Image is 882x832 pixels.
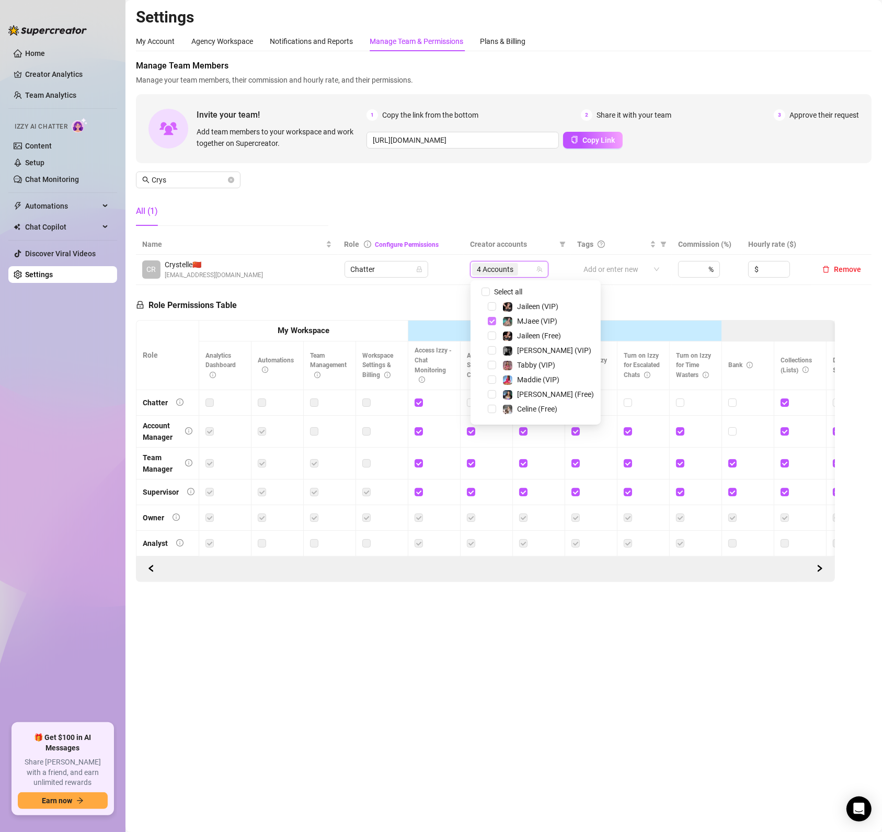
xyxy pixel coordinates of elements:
[191,36,253,47] div: Agency Workspace
[480,36,525,47] div: Plans & Billing
[136,205,158,218] div: All (1)
[503,405,512,414] img: Celine (Free)
[136,36,175,47] div: My Account
[25,198,99,214] span: Automations
[176,539,184,546] span: info-circle
[314,372,320,378] span: info-circle
[703,372,709,378] span: info-circle
[228,177,234,183] button: close-circle
[147,264,156,275] span: CR
[165,270,263,280] span: [EMAIL_ADDRESS][DOMAIN_NAME]
[503,361,512,370] img: Tabby (VIP)
[136,234,338,255] th: Name
[822,266,830,273] span: delete
[136,7,872,27] h2: Settings
[25,142,52,150] a: Content
[557,236,568,252] span: filter
[42,796,72,805] span: Earn now
[258,357,294,374] span: Automations
[598,241,605,248] span: question-circle
[143,561,159,577] button: Scroll Forward
[18,733,108,753] span: 🎁 Get $100 in AI Messages
[503,390,512,400] img: Maddie (Free)
[563,132,623,149] button: Copy Link
[472,263,518,276] span: 4 Accounts
[197,126,362,149] span: Add team members to your workspace and work together on Supercreator.
[490,286,526,298] span: Select all
[503,346,512,356] img: Kennedy (VIP)
[197,108,366,121] span: Invite your team!
[467,352,500,379] span: Access Izzy Setup - Content
[384,372,391,378] span: info-circle
[488,405,496,413] span: Select tree node
[173,514,180,521] span: info-circle
[185,459,192,466] span: info-circle
[364,241,371,248] span: info-circle
[517,302,558,311] span: Jaileen (VIP)
[25,270,53,279] a: Settings
[747,362,753,368] span: info-circle
[72,118,88,133] img: AI Chatter
[310,352,347,379] span: Team Management
[143,397,168,408] div: Chatter
[488,375,496,384] span: Select tree node
[742,234,812,255] th: Hourly rate ($)
[152,174,226,186] input: Search members
[136,74,872,86] span: Manage your team members, their commission and hourly rate, and their permissions.
[143,512,164,523] div: Owner
[536,266,543,272] span: team
[517,332,561,340] span: Jaileen (Free)
[165,259,263,270] span: Crystelle 🇨🇳
[136,60,872,72] span: Manage Team Members
[270,36,353,47] div: Notifications and Reports
[503,317,512,326] img: MJaee (VIP)
[419,377,425,383] span: info-circle
[143,420,177,443] div: Account Manager
[185,427,192,435] span: info-circle
[8,25,87,36] img: logo-BBDzfeDw.svg
[142,176,150,184] span: search
[803,367,809,373] span: info-circle
[581,109,592,121] span: 2
[416,266,422,272] span: lock
[488,390,496,398] span: Select tree node
[488,317,496,325] span: Select tree node
[517,317,557,325] span: MJaee (VIP)
[644,372,650,378] span: info-circle
[781,357,812,374] span: Collections (Lists)
[25,66,109,83] a: Creator Analytics
[571,136,578,143] span: copy
[676,352,711,379] span: Turn on Izzy for Time Wasters
[672,234,742,255] th: Commission (%)
[488,346,496,355] span: Select tree node
[375,241,439,248] a: Configure Permissions
[577,238,593,250] span: Tags
[210,372,216,378] span: info-circle
[415,347,452,384] span: Access Izzy - Chat Monitoring
[728,361,753,369] span: Bank
[774,109,785,121] span: 3
[517,405,557,413] span: Celine (Free)
[18,757,108,788] span: Share [PERSON_NAME] with a friend, and earn unlimited rewards
[278,326,329,335] strong: My Workspace
[503,332,512,341] img: Jaileen (Free)
[136,321,199,390] th: Role
[262,367,268,373] span: info-circle
[25,158,44,167] a: Setup
[14,202,22,210] span: thunderbolt
[25,175,79,184] a: Chat Monitoring
[147,565,155,572] span: left
[14,223,20,231] img: Chat Copilot
[345,240,360,248] span: Role
[136,301,144,309] span: lock
[624,352,660,379] span: Turn on Izzy for Escalated Chats
[143,486,179,498] div: Supervisor
[76,797,84,804] span: arrow-right
[351,261,422,277] span: Chatter
[470,238,555,250] span: Creator accounts
[15,122,67,132] span: Izzy AI Chatter
[517,390,594,398] span: [PERSON_NAME] (Free)
[818,263,865,276] button: Remove
[370,36,463,47] div: Manage Team & Permissions
[488,361,496,369] span: Select tree node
